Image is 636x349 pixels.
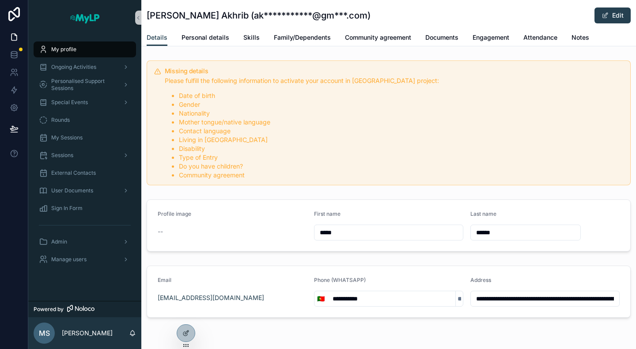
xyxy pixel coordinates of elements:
a: My Sessions [34,130,136,146]
a: Ongoing Activities [34,59,136,75]
span: Sessions [51,152,73,159]
span: Rounds [51,116,70,124]
a: Attendance [523,30,557,47]
a: Manage users [34,251,136,267]
a: Personal details [182,30,229,47]
span: Notes [572,33,589,42]
li: Living in [GEOGRAPHIC_DATA] [179,135,623,144]
span: Phone (WHATSAPP) [314,277,366,283]
h5: Missing details [165,68,623,74]
a: Details [147,30,167,46]
span: My profile [51,46,76,53]
a: Sign In Form [34,200,136,216]
span: Last name [470,210,496,217]
span: -- [158,227,163,236]
li: Community agreement [179,171,623,180]
li: Date of birth [179,91,623,100]
a: Notes [572,30,589,47]
button: Select Button [314,291,327,307]
span: Personalised Support Sessions [51,78,116,92]
a: Rounds [34,112,136,128]
span: Manage users [51,256,87,263]
li: Do you have children? [179,162,623,171]
span: Details [147,33,167,42]
span: Email [158,277,171,283]
span: Community agreement [345,33,411,42]
span: MS [39,328,50,338]
span: Family/Dependents [274,33,331,42]
div: scrollable content [28,35,141,279]
a: Engagement [473,30,509,47]
span: First name [314,210,341,217]
span: Attendance [523,33,557,42]
span: Documents [425,33,458,42]
span: Personal details [182,33,229,42]
a: Documents [425,30,458,47]
a: Special Events [34,94,136,110]
p: Please fulfill the following information to activate your account in [GEOGRAPHIC_DATA] project: [165,76,623,86]
a: Family/Dependents [274,30,331,47]
span: Address [470,277,491,283]
button: Edit [594,8,631,23]
span: Powered by [34,306,64,313]
span: Engagement [473,33,509,42]
a: User Documents [34,183,136,199]
a: Admin [34,234,136,250]
p: [PERSON_NAME] [62,329,113,338]
span: Ongoing Activities [51,64,96,71]
span: Special Events [51,99,88,106]
a: External Contacts [34,165,136,181]
span: Profile image [158,210,191,217]
a: Sessions [34,147,136,163]
a: Powered by [28,301,141,317]
li: Disability [179,144,623,153]
span: Sign In Form [51,205,83,212]
li: Mother tongue/native language [179,118,623,127]
span: 🇵🇹 [317,294,325,303]
span: Admin [51,238,67,245]
a: [EMAIL_ADDRESS][DOMAIN_NAME] [158,293,264,302]
div: Please fulfill the following information to activate your account in Lisbon project: - Date of bi... [165,76,623,180]
a: Personalised Support Sessions [34,77,136,93]
a: Skills [243,30,260,47]
span: My Sessions [51,134,83,141]
img: App logo [69,11,100,25]
span: External Contacts [51,169,96,176]
a: Community agreement [345,30,411,47]
li: Nationality [179,109,623,118]
span: Skills [243,33,260,42]
span: User Documents [51,187,93,194]
li: Type of Entry [179,153,623,162]
li: Contact language [179,127,623,135]
a: My profile [34,41,136,57]
li: Gender [179,100,623,109]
